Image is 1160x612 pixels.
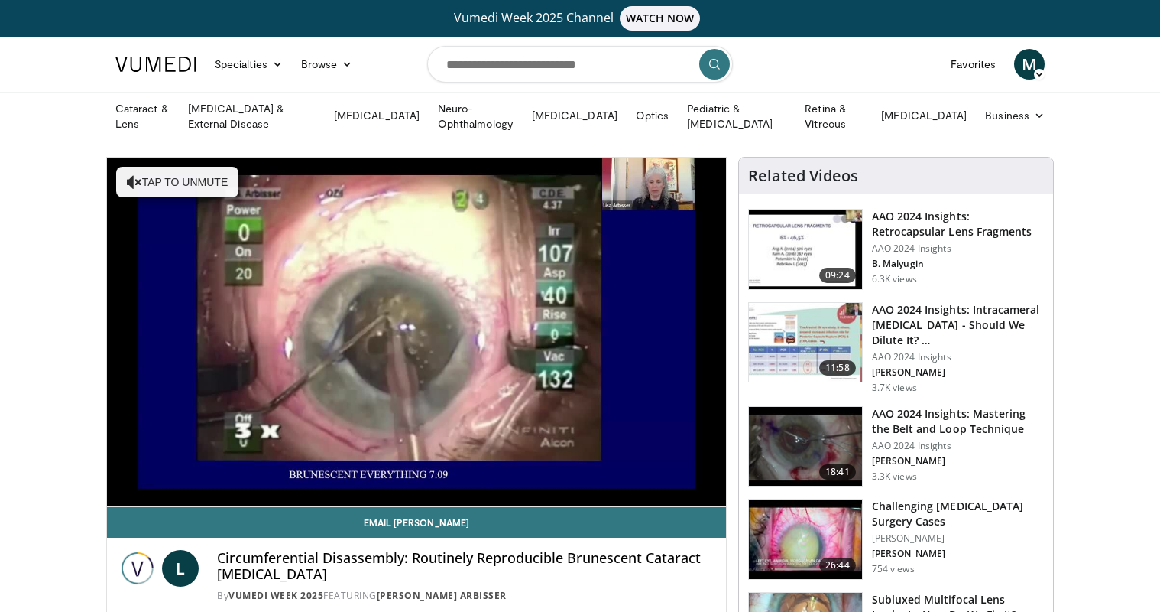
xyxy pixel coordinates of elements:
span: 26:44 [819,558,856,573]
img: 22a3a3a3-03de-4b31-bd81-a17540334f4a.150x105_q85_crop-smart_upscale.jpg [749,407,862,487]
a: 11:58 AAO 2024 Insights: Intracameral [MEDICAL_DATA] - Should We Dilute It? … AAO 2024 Insights [... [748,302,1044,394]
a: Cataract & Lens [106,101,179,132]
p: AAO 2024 Insights [872,351,1044,363]
h4: Related Videos [748,167,858,185]
a: Favorites [941,49,1005,80]
button: Tap to unmute [116,167,238,197]
p: 754 views [872,563,915,575]
p: B. Malyugin [872,258,1044,270]
span: 18:41 [819,464,856,480]
a: [PERSON_NAME] Arbisser [377,589,507,602]
span: WATCH NOW [620,6,701,31]
a: Pediatric & [MEDICAL_DATA] [678,101,795,132]
img: VuMedi Logo [115,57,196,72]
p: 3.7K views [872,382,917,394]
video-js: Video Player [107,158,726,507]
p: AAO 2024 Insights [872,243,1044,255]
span: 11:58 [819,360,856,376]
p: [PERSON_NAME] [872,455,1044,467]
a: Vumedi Week 2025 [228,589,323,602]
div: By FEATURING [217,589,714,603]
p: AAO 2024 Insights [872,440,1044,452]
a: L [162,550,199,587]
a: [MEDICAL_DATA] [872,100,976,131]
a: [MEDICAL_DATA] [325,100,429,131]
a: [MEDICAL_DATA] & External Disease [179,101,325,132]
span: 09:24 [819,268,856,283]
a: Retina & Vitreous [795,101,872,132]
p: [PERSON_NAME] [872,366,1044,379]
img: Vumedi Week 2025 [119,550,156,587]
a: Vumedi Week 2025 ChannelWATCH NOW [118,6,1042,31]
img: 01f52a5c-6a53-4eb2-8a1d-dad0d168ea80.150x105_q85_crop-smart_upscale.jpg [749,210,862,289]
h3: AAO 2024 Insights: Intracameral [MEDICAL_DATA] - Should We Dilute It? … [872,302,1044,348]
img: 05a6f048-9eed-46a7-93e1-844e43fc910c.150x105_q85_crop-smart_upscale.jpg [749,500,862,579]
h3: AAO 2024 Insights: Mastering the Belt and Loop Technique [872,406,1044,437]
p: [PERSON_NAME] [872,548,1044,560]
h3: Challenging [MEDICAL_DATA] Surgery Cases [872,499,1044,529]
a: Business [976,100,1054,131]
h4: Circumferential Disassembly: Routinely Reproducible Brunescent Cataract [MEDICAL_DATA] [217,550,714,583]
a: 18:41 AAO 2024 Insights: Mastering the Belt and Loop Technique AAO 2024 Insights [PERSON_NAME] 3.... [748,406,1044,487]
p: [PERSON_NAME] [872,532,1044,545]
a: Optics [627,100,678,131]
a: M [1014,49,1045,80]
a: 26:44 Challenging [MEDICAL_DATA] Surgery Cases [PERSON_NAME] [PERSON_NAME] 754 views [748,499,1044,580]
p: 6.3K views [872,273,917,285]
img: de733f49-b136-4bdc-9e00-4021288efeb7.150x105_q85_crop-smart_upscale.jpg [749,303,862,382]
a: [MEDICAL_DATA] [523,100,627,131]
input: Search topics, interventions [427,46,733,83]
h3: AAO 2024 Insights: Retrocapsular Lens Fragments [872,209,1044,239]
a: Browse [292,49,362,80]
a: 09:24 AAO 2024 Insights: Retrocapsular Lens Fragments AAO 2024 Insights B. Malyugin 6.3K views [748,209,1044,290]
a: Email [PERSON_NAME] [107,507,726,538]
a: Neuro-Ophthalmology [429,101,523,132]
a: Specialties [206,49,292,80]
p: 3.3K views [872,470,917,483]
